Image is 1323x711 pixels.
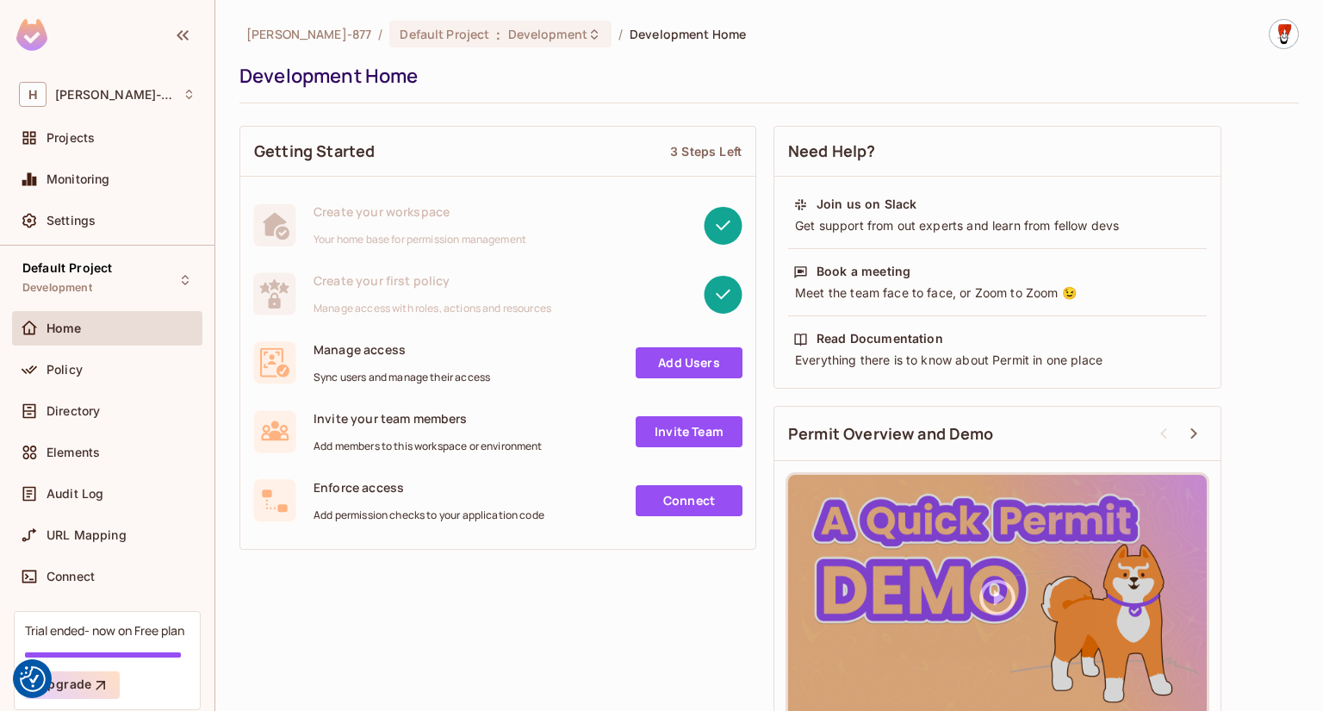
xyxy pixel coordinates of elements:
[793,352,1202,369] div: Everything there is to know about Permit in one place
[25,622,184,639] div: Trial ended- now on Free plan
[22,281,92,295] span: Development
[47,321,82,335] span: Home
[670,143,742,159] div: 3 Steps Left
[495,28,501,41] span: :
[400,26,489,42] span: Default Project
[793,217,1202,234] div: Get support from out experts and learn from fellow devs
[817,263,910,280] div: Book a meeting
[636,347,742,378] a: Add Users
[246,26,371,42] span: the active workspace
[47,446,100,459] span: Elements
[314,302,551,315] span: Manage access with roles, actions and resources
[314,508,544,522] span: Add permission checks to your application code
[788,140,876,162] span: Need Help?
[314,410,543,427] span: Invite your team members
[618,26,623,42] li: /
[47,131,95,145] span: Projects
[47,404,100,418] span: Directory
[314,233,526,246] span: Your home base for permission management
[314,479,544,496] span: Enforce access
[1270,20,1298,48] img: Harkirat Singh
[16,19,47,51] img: SReyMgAAAABJRU5ErkJggg==
[793,284,1202,302] div: Meet the team face to face, or Zoom to Zoom 😉
[47,363,83,377] span: Policy
[817,330,943,347] div: Read Documentation
[314,371,490,384] span: Sync users and manage their access
[314,272,551,289] span: Create your first policy
[22,261,112,275] span: Default Project
[508,26,587,42] span: Development
[630,26,746,42] span: Development Home
[47,570,95,583] span: Connect
[314,440,543,453] span: Add members to this workspace or environment
[788,423,994,445] span: Permit Overview and Demo
[817,196,916,213] div: Join us on Slack
[25,671,120,699] button: Upgrade
[20,666,46,692] button: Consent Preferences
[47,528,127,542] span: URL Mapping
[636,416,742,447] a: Invite Team
[19,82,47,107] span: H
[378,26,382,42] li: /
[20,666,46,692] img: Revisit consent button
[314,203,526,220] span: Create your workspace
[55,88,174,102] span: Workspace: Harkirat-877
[254,140,375,162] span: Getting Started
[47,214,96,228] span: Settings
[314,341,490,358] span: Manage access
[47,172,110,186] span: Monitoring
[239,63,1290,89] div: Development Home
[636,485,742,516] a: Connect
[47,487,103,501] span: Audit Log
